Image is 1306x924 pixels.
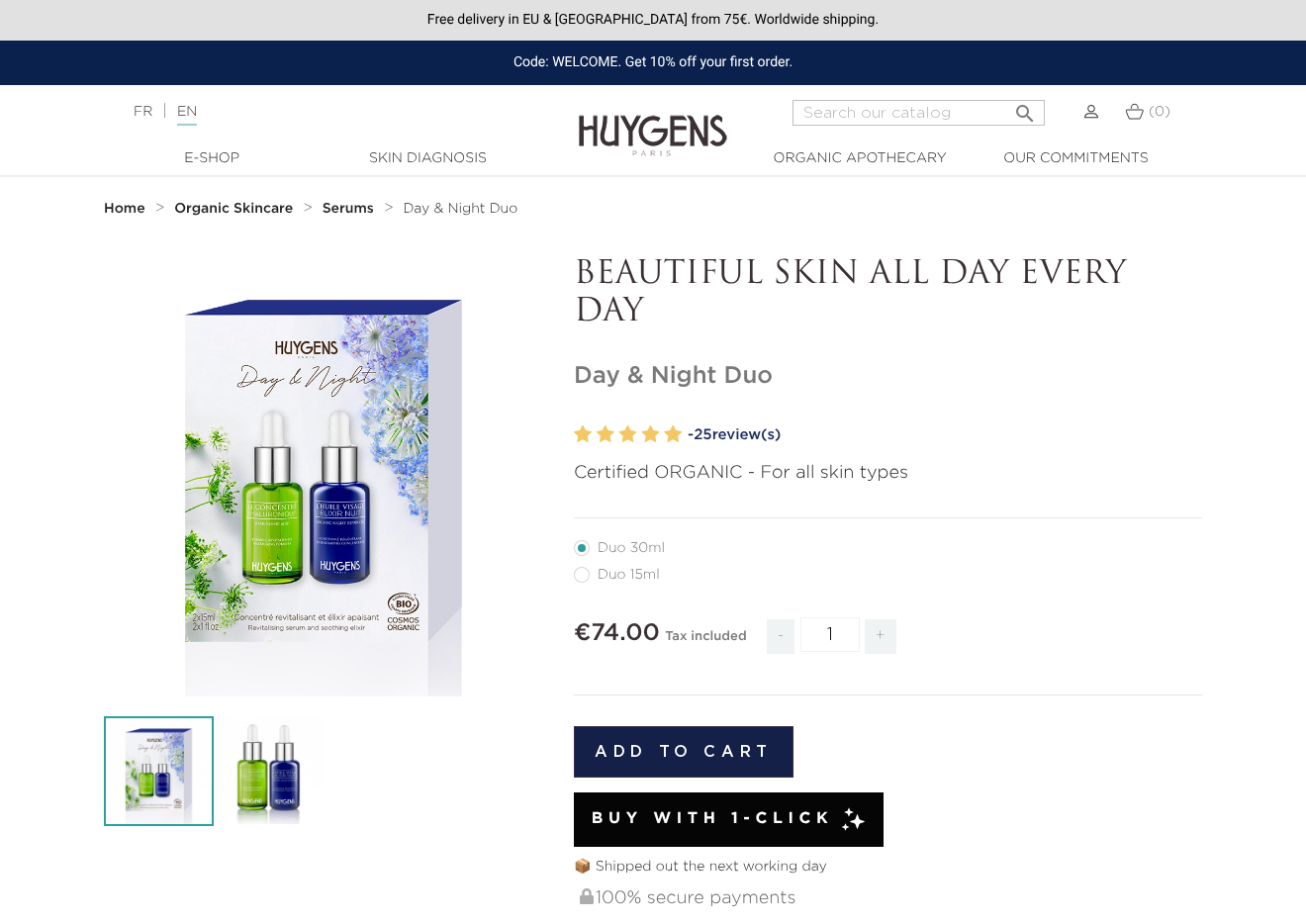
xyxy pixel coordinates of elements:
[800,617,860,652] input: Quantity
[574,540,689,556] label: Duo 30ml
[619,420,637,449] label: 3
[761,148,959,169] a: Organic Apothecary
[124,100,529,124] div: |
[665,615,746,669] div: Tax included
[574,362,1202,391] h1: Day & Night Duo
[323,201,379,217] a: Serums
[1149,105,1170,119] span: (0)
[574,726,793,778] button: Add to cart
[579,83,727,159] img: Huygens
[694,427,712,442] span: 25
[1007,94,1043,121] button: 
[574,256,1202,332] p: BEAUTIFUL SKIN ALL DAY EVERY DAY
[403,202,517,216] span: Day & Night Duo
[574,857,1202,878] p: 📦 Shipped out the next working day
[104,201,149,217] a: Home
[574,621,660,645] span: €74.00
[113,148,311,169] a: E-Shop
[578,878,1202,920] div: 100% secure payments
[597,420,614,449] label: 2
[574,567,684,583] label: Duo 15ml
[574,460,1202,487] p: Certified ORGANIC - For all skin types
[323,202,374,216] strong: Serums
[328,148,526,169] a: Skin Diagnosis
[177,105,197,126] a: EN
[580,888,594,904] img: 100% secure payments
[793,100,1045,126] input: Search
[767,619,794,654] span: -
[688,420,1202,450] a: -25review(s)
[104,202,145,216] strong: Home
[977,148,1174,169] a: Our commitments
[134,105,152,119] a: FR
[1013,96,1037,120] i: 
[574,420,592,449] label: 1
[641,420,659,449] label: 4
[664,420,682,449] label: 5
[174,202,293,216] strong: Organic Skincare
[174,201,298,217] a: Organic Skincare
[865,619,896,654] span: +
[403,201,517,217] a: Day & Night Duo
